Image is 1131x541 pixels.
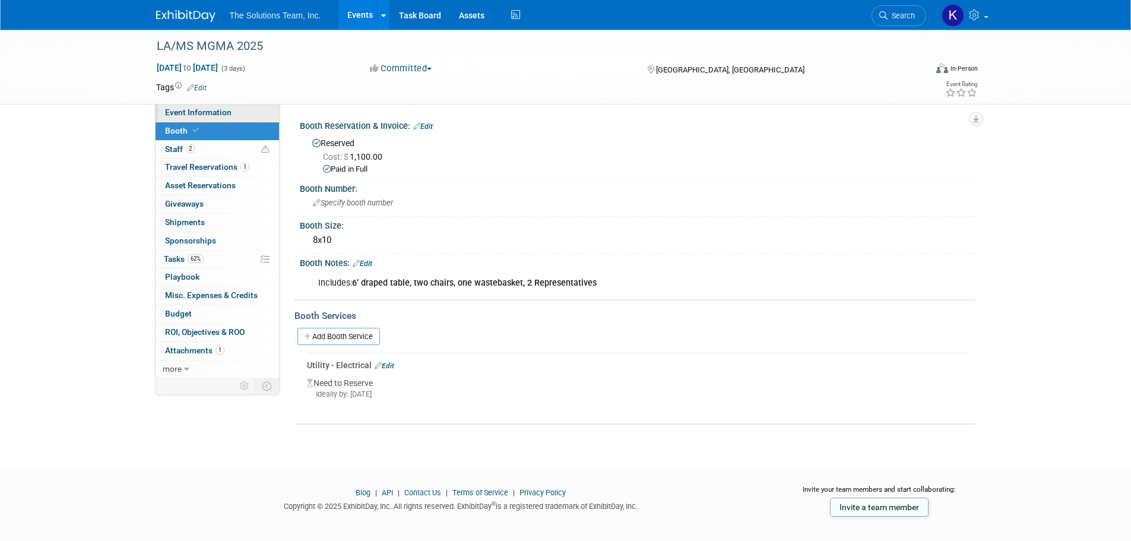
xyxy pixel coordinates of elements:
[300,180,975,195] div: Booth Number:
[830,498,929,517] a: Invite a team member
[356,488,370,497] a: Blog
[942,4,964,27] img: Kaelon Harris
[353,260,372,268] a: Edit
[310,271,845,295] div: Includes:
[156,342,279,360] a: Attachments1
[182,63,193,72] span: to
[156,81,207,93] td: Tags
[220,65,245,72] span: (3 days)
[156,214,279,232] a: Shipments
[156,104,279,122] a: Event Information
[323,152,387,162] span: 1,100.00
[165,144,195,154] span: Staff
[156,141,279,159] a: Staff2
[153,36,908,57] div: LA/MS MGMA 2025
[294,309,975,322] div: Booth Services
[856,62,978,80] div: Event Format
[165,327,245,337] span: ROI, Objectives & ROO
[164,254,204,264] span: Tasks
[156,268,279,286] a: Playbook
[313,198,393,207] span: Specify booth number
[165,126,201,135] span: Booth
[413,122,433,131] a: Edit
[216,346,224,355] span: 1
[230,11,321,20] span: The Solutions Team, Inc.
[156,305,279,323] a: Budget
[297,328,380,345] a: Add Booth Service
[255,378,279,394] td: Toggle Event Tabs
[156,177,279,195] a: Asset Reservations
[165,181,236,190] span: Asset Reservations
[945,81,977,87] div: Event Rating
[352,278,597,288] b: 6’ draped table, two chairs, one wastebasket, 2 Representatives
[165,236,216,245] span: Sponsorships
[510,488,518,497] span: |
[165,217,205,227] span: Shipments
[309,231,967,249] div: 8x10
[300,217,975,232] div: Booth Size:
[156,498,766,512] div: Copyright © 2025 ExhibitDay, Inc. All rights reserved. ExhibitDay is a registered trademark of Ex...
[156,195,279,213] a: Giveaways
[404,488,441,497] a: Contact Us
[300,117,975,132] div: Booth Reservation & Invoice:
[156,10,216,22] img: ExhibitDay
[261,144,270,155] span: Potential Scheduling Conflict -- at least one attendee is tagged in another overlapping event.
[156,360,279,378] a: more
[156,159,279,176] a: Travel Reservations1
[452,488,508,497] a: Terms of Service
[240,163,249,172] span: 1
[165,346,224,355] span: Attachments
[300,254,975,270] div: Booth Notes:
[519,488,566,497] a: Privacy Policy
[443,488,451,497] span: |
[156,287,279,305] a: Misc. Expenses & Credits
[156,324,279,341] a: ROI, Objectives & ROO
[372,488,380,497] span: |
[784,485,975,502] div: Invite your team members and start collaborating:
[165,272,199,281] span: Playbook
[309,134,967,175] div: Reserved
[323,164,967,175] div: Paid in Full
[165,199,204,208] span: Giveaways
[156,122,279,140] a: Booth
[235,378,255,394] td: Personalize Event Tab Strip
[163,364,182,374] span: more
[307,371,967,409] div: Need to Reserve
[156,251,279,268] a: Tasks62%
[323,152,350,162] span: Cost: $
[375,362,394,370] a: Edit
[950,64,978,73] div: In-Person
[165,162,249,172] span: Travel Reservations
[165,107,232,117] span: Event Information
[156,62,218,73] span: [DATE] [DATE]
[872,5,926,26] a: Search
[366,62,436,75] button: Committed
[307,359,967,371] div: Utility - Electrical
[395,488,403,497] span: |
[888,11,915,20] span: Search
[492,501,496,507] sup: ®
[165,309,192,318] span: Budget
[936,64,948,73] img: Format-Inperson.png
[382,488,393,497] a: API
[656,65,804,74] span: [GEOGRAPHIC_DATA], [GEOGRAPHIC_DATA]
[307,389,967,400] div: Ideally by: [DATE]
[188,254,204,263] span: 62%
[186,144,195,153] span: 2
[187,84,207,92] a: Edit
[156,232,279,250] a: Sponsorships
[193,127,199,134] i: Booth reservation complete
[165,290,258,300] span: Misc. Expenses & Credits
